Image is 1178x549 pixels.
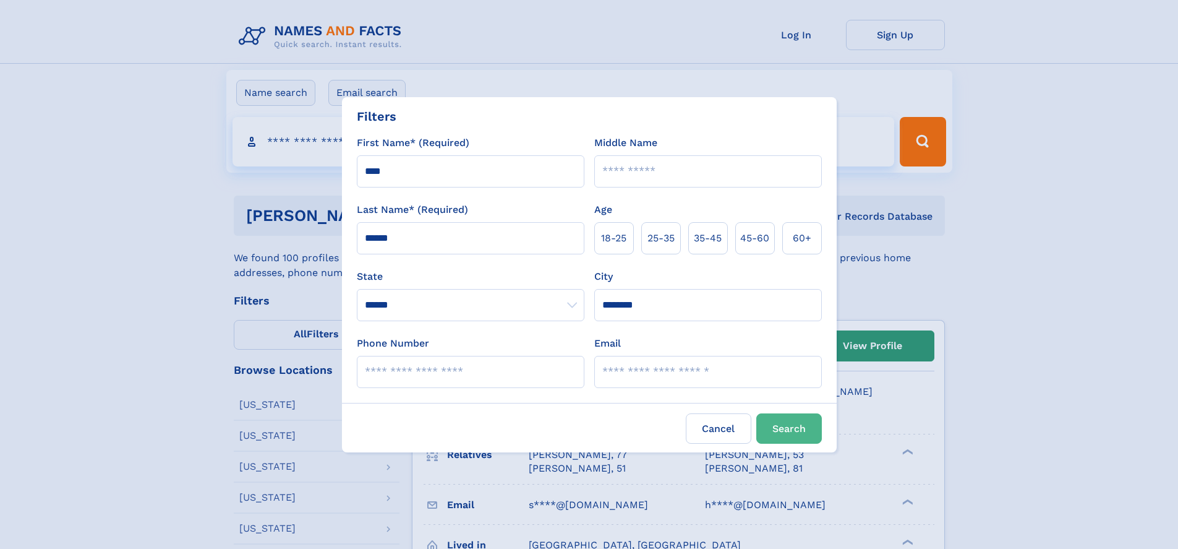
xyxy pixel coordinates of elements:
[357,202,468,217] label: Last Name* (Required)
[594,336,621,351] label: Email
[647,231,675,246] span: 25‑35
[740,231,769,246] span: 45‑60
[357,136,469,150] label: First Name* (Required)
[594,202,612,217] label: Age
[357,336,429,351] label: Phone Number
[357,269,584,284] label: State
[594,269,613,284] label: City
[694,231,722,246] span: 35‑45
[357,107,396,126] div: Filters
[594,136,657,150] label: Middle Name
[756,413,822,444] button: Search
[601,231,626,246] span: 18‑25
[686,413,751,444] label: Cancel
[793,231,811,246] span: 60+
